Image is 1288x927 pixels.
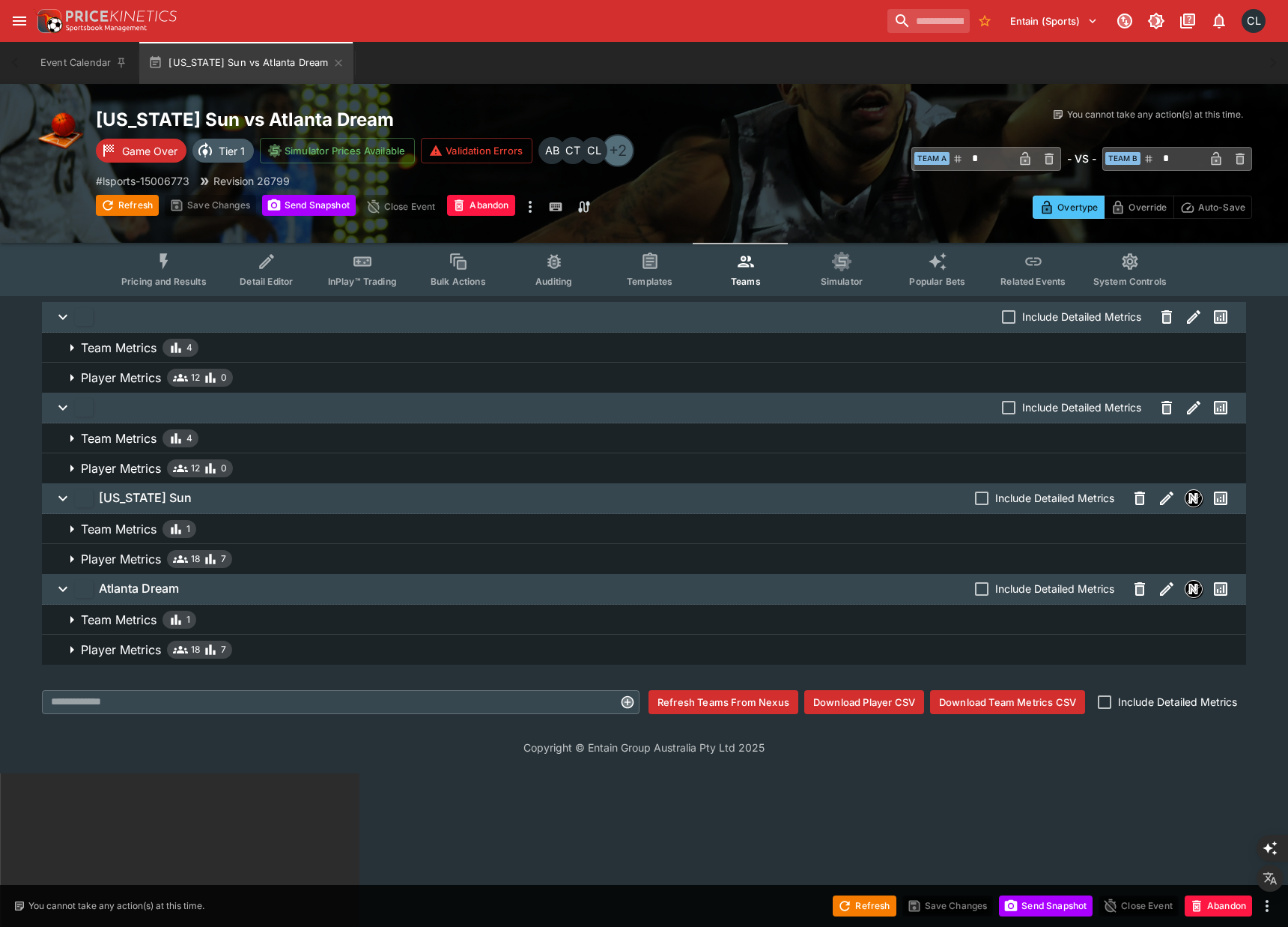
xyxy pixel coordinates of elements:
button: Abandon [1185,896,1252,917]
div: Event type filters [109,243,1179,296]
span: Include Detailed Metrics [995,490,1114,506]
img: Sportsbook Management [66,25,147,31]
p: Team Metrics [81,520,157,538]
button: Nexus [1180,576,1207,603]
button: Simulator Prices Available [260,138,415,163]
button: Refresh Teams From Nexus [648,690,798,714]
input: search [887,9,970,33]
span: Related Events [1000,276,1066,287]
span: InPlay™ Trading [328,276,397,287]
button: Overtype [1033,196,1105,219]
button: Team Metrics1 [42,605,1246,635]
div: +2 [601,134,634,167]
button: Player Metrics187 [42,635,1246,665]
img: PriceKinetics Logo [33,6,63,36]
button: Player Metrics120 [42,453,1246,483]
h6: [US_STATE] Sun [99,490,192,506]
span: 0 [221,370,227,385]
button: Validation Errors [421,138,532,163]
div: Chad Liu [580,137,607,164]
button: Documentation [1174,7,1201,34]
span: Include Detailed Metrics [995,581,1114,597]
p: Team Metrics [81,611,157,629]
div: Chad Liu [1242,9,1266,33]
button: [US_STATE] Sun vs Atlanta Dream [139,42,353,84]
span: 0 [221,461,227,476]
button: [US_STATE] SunInclude Detailed MetricsNexusPast Performances [42,483,1246,513]
span: 4 [186,431,192,446]
img: basketball.png [36,108,84,156]
img: PriceKinetics [66,10,177,22]
button: Include Detailed MetricsPast Performances [42,393,1246,423]
p: Auto-Save [1198,199,1245,215]
button: Send Snapshot [999,896,1093,917]
button: No Bookmarks [973,9,997,33]
span: Include Detailed Metrics [1022,309,1141,324]
button: more [521,195,539,219]
button: Notifications [1206,7,1233,34]
button: Past Performances [1207,394,1234,421]
p: Team Metrics [81,429,157,447]
button: Send Snapshot [262,195,356,216]
span: Pricing and Results [121,276,207,287]
button: Team Metrics4 [42,423,1246,453]
p: You cannot take any action(s) at this time. [28,899,204,913]
span: 1 [186,522,190,537]
button: Refresh [833,896,896,917]
p: Game Over [122,143,177,159]
span: 4 [186,340,192,355]
img: nexus.svg [1185,581,1202,597]
span: System Controls [1093,276,1167,287]
button: Event Calendar [31,42,136,84]
button: Past Performances [1207,485,1234,512]
span: Popular Bets [909,276,965,287]
button: Team Metrics1 [42,514,1246,544]
h6: Atlanta Dream [99,581,179,597]
span: Team B [1105,152,1140,165]
button: Nexus [1180,485,1207,512]
p: You cannot take any action(s) at this time. [1067,108,1243,121]
button: Connected to PK [1111,7,1138,34]
button: Team Metrics4 [42,333,1246,363]
p: Copy To Clipboard [96,173,189,189]
span: Include Detailed Metrics [1022,399,1141,415]
button: Past Performances [1207,304,1234,330]
button: Past Performances [1207,576,1234,603]
button: Abandon [447,195,514,216]
p: Tier 1 [219,143,245,159]
p: Override [1128,199,1167,215]
div: Nexus [1185,489,1203,507]
div: Alex Bothe [538,137,565,164]
button: Toggle light/dark mode [1143,7,1170,34]
button: Download Team Metrics CSV [930,690,1085,714]
span: Simulator [821,276,863,287]
button: Player Metrics120 [42,363,1246,393]
button: Download Player CSV [804,690,924,714]
div: Start From [1033,196,1252,219]
span: Team A [914,152,950,165]
button: open drawer [6,7,33,34]
span: Mark an event as closed and abandoned. [1185,897,1252,912]
span: Include Detailed Metrics [1118,694,1237,710]
span: 18 [191,642,200,657]
p: Player Metrics [81,641,161,659]
h2: Copy To Clipboard [96,108,674,131]
span: 12 [191,461,200,476]
span: 7 [221,642,226,657]
span: 1 [186,612,190,627]
span: Mark an event as closed and abandoned. [447,197,514,212]
p: Overtype [1057,199,1098,215]
span: 7 [221,552,226,567]
button: Refresh [96,195,159,216]
button: Atlanta DreamInclude Detailed MetricsNexusPast Performances [42,574,1246,604]
span: Templates [627,276,672,287]
p: Player Metrics [81,550,161,568]
button: Player Metrics187 [42,544,1246,574]
button: more [1258,897,1276,915]
span: Detail Editor [240,276,293,287]
button: Auto-Save [1173,196,1252,219]
span: Teams [731,276,761,287]
span: Bulk Actions [431,276,486,287]
img: nexus.svg [1185,490,1202,507]
button: Select Tenant [1001,9,1107,33]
